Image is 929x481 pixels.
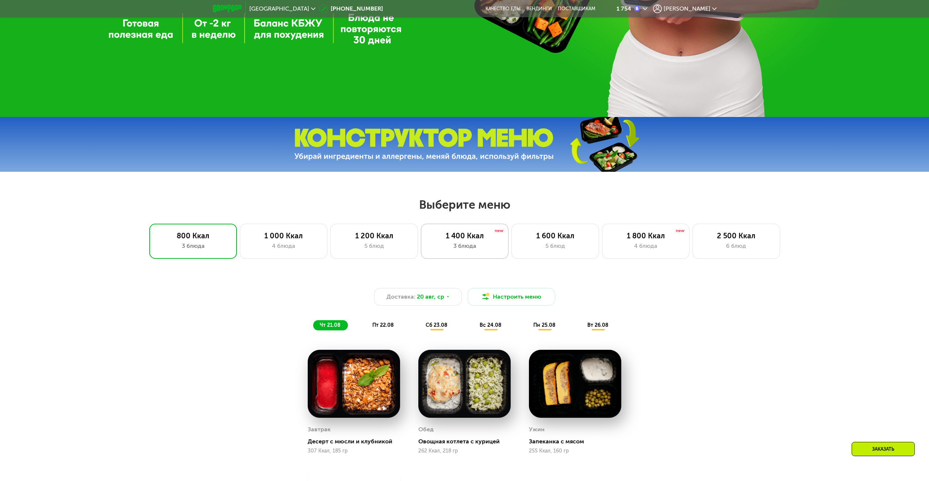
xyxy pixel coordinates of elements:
div: 5 блюд [338,242,410,250]
div: 4 блюда [610,242,682,250]
div: 3 блюда [157,242,229,250]
div: 262 Ккал, 218 гр [418,448,511,454]
div: Заказать [852,442,915,456]
div: 1 200 Ккал [338,231,410,240]
div: Овощная котлета с курицей [418,438,517,445]
div: 800 Ккал [157,231,229,240]
div: поставщикам [558,6,595,12]
div: Запеканка с мясом [529,438,627,445]
div: Обед [418,424,434,435]
div: 2 500 Ккал [700,231,772,240]
div: 307 Ккал, 185 гр [308,448,400,454]
span: 20 авг, ср [417,292,444,301]
span: [GEOGRAPHIC_DATA] [249,6,309,12]
button: Настроить меню [468,288,555,306]
div: Ужин [529,424,545,435]
span: чт 21.08 [320,322,341,328]
span: [PERSON_NAME] [664,6,710,12]
div: Завтрак [308,424,331,435]
span: сб 23.08 [426,322,448,328]
div: 1 800 Ккал [610,231,682,240]
div: 1 754 [617,6,631,12]
div: 4 блюда [247,242,320,250]
a: Вендинги [526,6,552,12]
span: Доставка: [387,292,415,301]
a: [PHONE_NUMBER] [319,4,383,13]
div: 5 блюд [519,242,591,250]
span: вс 24.08 [480,322,502,328]
div: 1 600 Ккал [519,231,591,240]
h2: Выберите меню [23,197,906,212]
div: 3 блюда [429,242,501,250]
span: пн 25.08 [533,322,556,328]
span: пт 22.08 [372,322,394,328]
div: 6 блюд [700,242,772,250]
div: 1 400 Ккал [429,231,501,240]
span: вт 26.08 [587,322,609,328]
div: 255 Ккал, 160 гр [529,448,621,454]
a: Качество еды [485,6,521,12]
div: Десерт с мюсли и клубникой [308,438,406,445]
div: 1 000 Ккал [247,231,320,240]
